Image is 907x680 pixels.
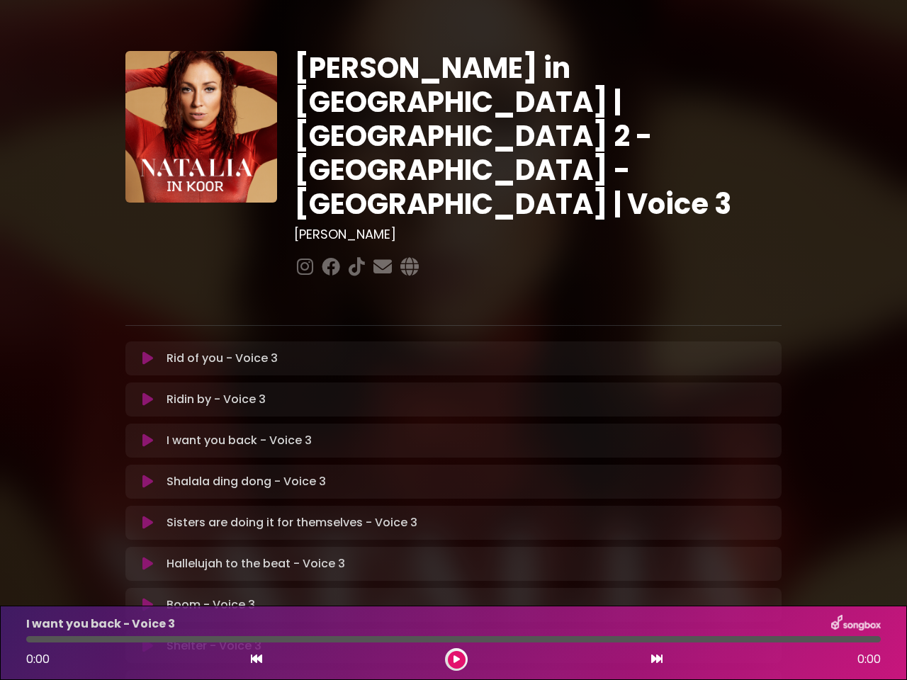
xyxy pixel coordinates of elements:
[294,51,782,221] h1: [PERSON_NAME] in [GEOGRAPHIC_DATA] | [GEOGRAPHIC_DATA] 2 - [GEOGRAPHIC_DATA] - [GEOGRAPHIC_DATA] ...
[167,555,345,572] p: Hallelujah to the beat - Voice 3
[125,51,277,203] img: YTVS25JmS9CLUqXqkEhs
[26,616,175,633] p: I want you back - Voice 3
[167,350,278,367] p: Rid of you - Voice 3
[167,391,266,408] p: Ridin by - Voice 3
[167,432,312,449] p: I want you back - Voice 3
[857,651,881,668] span: 0:00
[167,596,255,613] p: Boom - Voice 3
[294,227,782,242] h3: [PERSON_NAME]
[831,615,881,633] img: songbox-logo-white.png
[167,514,417,531] p: Sisters are doing it for themselves - Voice 3
[167,473,326,490] p: Shalala ding dong - Voice 3
[26,651,50,667] span: 0:00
